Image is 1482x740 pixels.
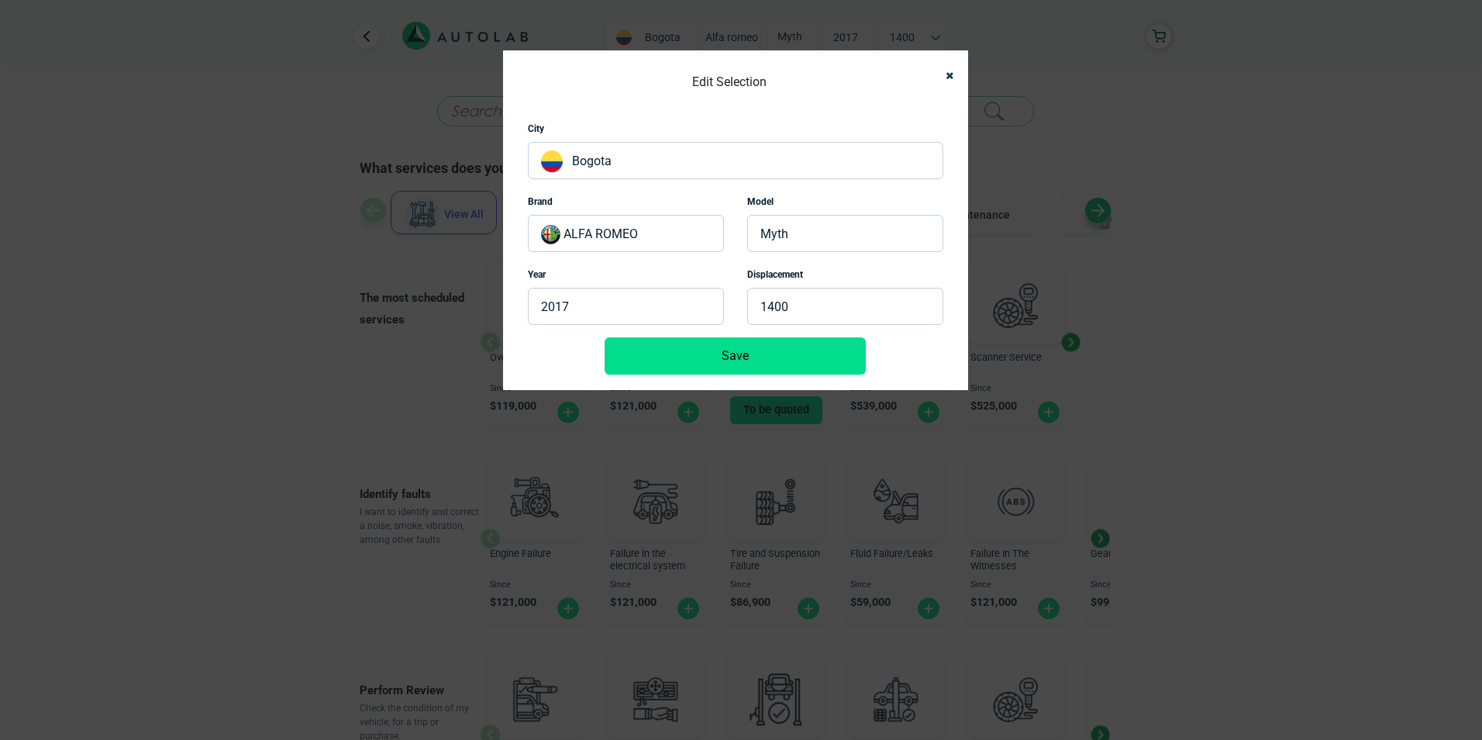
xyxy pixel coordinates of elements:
label: Model [747,195,774,209]
p: 2017 [528,288,724,325]
label: Brand [528,195,553,209]
p: MYTH [747,215,943,252]
label: City [528,122,544,136]
p: 1400 [747,288,943,325]
label: Displacement [747,268,803,282]
button: Save [605,337,866,375]
button: Close [931,58,956,93]
h4: Edit Selection [692,71,767,94]
label: Year [528,268,546,282]
font: Bogota [572,154,612,168]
